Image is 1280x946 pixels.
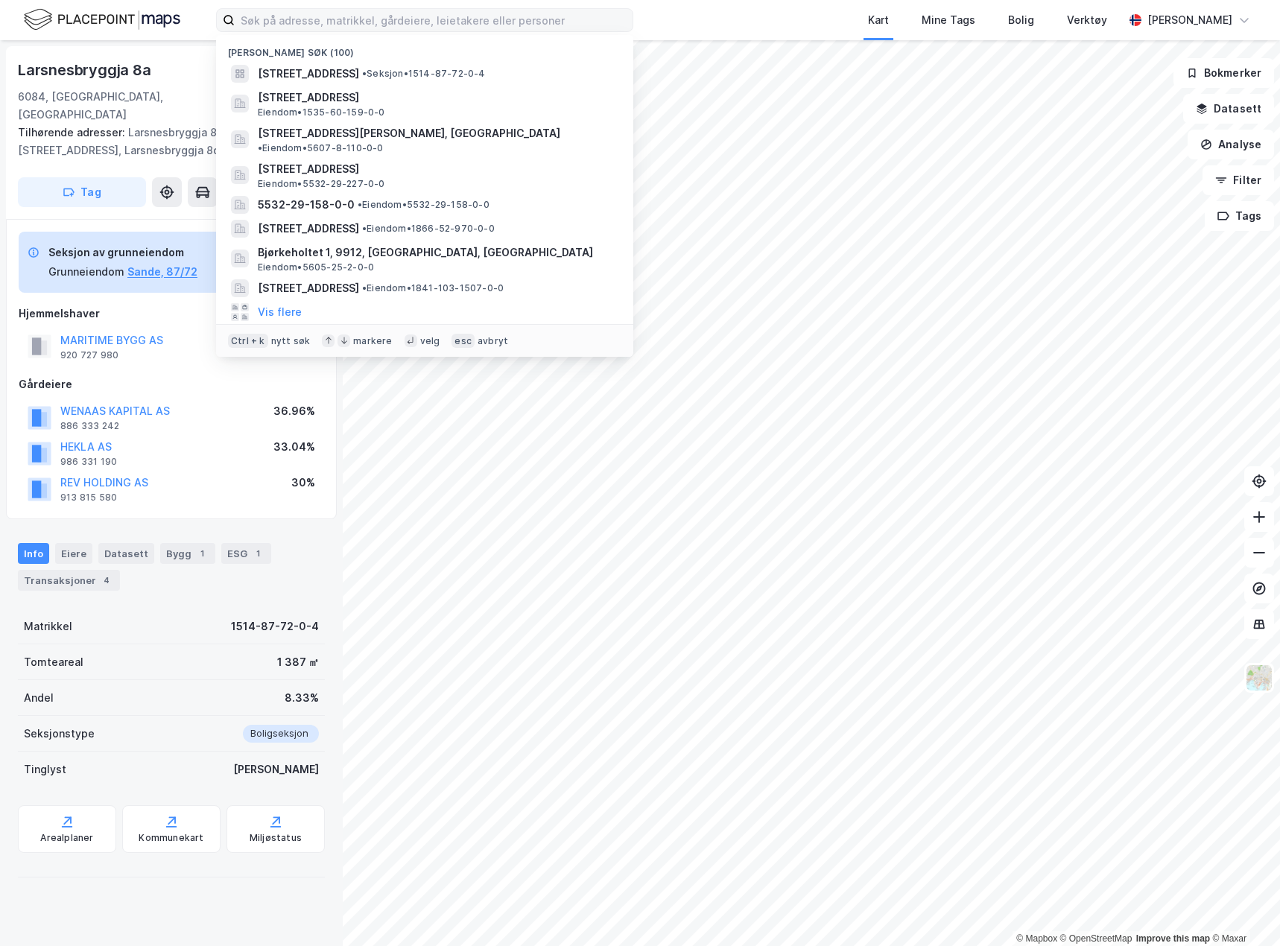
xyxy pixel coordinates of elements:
div: 8.33% [285,689,319,707]
span: [STREET_ADDRESS] [258,279,359,297]
iframe: Chat Widget [1205,874,1280,946]
div: velg [420,335,440,347]
div: 986 331 190 [60,456,117,468]
div: 913 815 580 [60,492,117,504]
div: Seksjon av grunneiendom [48,244,197,261]
span: Tilhørende adresser: [18,126,128,139]
span: Eiendom • 5607-8-110-0-0 [258,142,384,154]
div: Arealplaner [40,832,93,844]
button: Bokmerker [1173,58,1274,88]
button: Sande, 87/72 [127,263,197,281]
div: 1 [194,546,209,561]
div: 6084, [GEOGRAPHIC_DATA], [GEOGRAPHIC_DATA] [18,88,244,124]
div: Larsnesbryggja 8b, [STREET_ADDRESS], Larsnesbryggja 8d [18,124,313,159]
div: Bolig [1008,11,1034,29]
button: Tag [18,177,146,207]
img: logo.f888ab2527a4732fd821a326f86c7f29.svg [24,7,180,33]
div: markere [353,335,392,347]
div: Eiere [55,543,92,564]
span: 5532-29-158-0-0 [258,196,355,214]
span: Eiendom • 5605-25-2-0-0 [258,261,374,273]
div: Tinglyst [24,761,66,778]
div: ESG [221,543,271,564]
span: [STREET_ADDRESS] [258,160,615,178]
a: OpenStreetMap [1060,933,1132,944]
div: Andel [24,689,54,707]
div: 1514-87-72-0-4 [231,618,319,635]
input: Søk på adresse, matrikkel, gårdeiere, leietakere eller personer [235,9,633,31]
button: Filter [1203,165,1274,195]
span: • [362,68,367,79]
div: Kontrollprogram for chat [1205,874,1280,946]
span: [STREET_ADDRESS] [258,65,359,83]
button: Analyse [1188,130,1274,159]
span: [STREET_ADDRESS] [258,220,359,238]
span: Eiendom • 5532-29-227-0-0 [258,178,385,190]
div: Tomteareal [24,653,83,671]
img: Z [1245,664,1273,692]
span: Eiendom • 5532-29-158-0-0 [358,199,489,211]
div: 1 387 ㎡ [277,653,319,671]
div: Kart [868,11,889,29]
div: Info [18,543,49,564]
div: 4 [99,573,114,588]
button: Vis flere [258,303,302,321]
a: Improve this map [1136,933,1210,944]
div: esc [452,334,475,349]
div: [PERSON_NAME] [233,761,319,778]
a: Mapbox [1016,933,1057,944]
div: avbryt [478,335,508,347]
span: Eiendom • 1841-103-1507-0-0 [362,282,504,294]
div: Seksjonstype [24,725,95,743]
div: [PERSON_NAME] søk (100) [216,35,633,62]
div: Verktøy [1067,11,1107,29]
div: nytt søk [271,335,311,347]
button: Datasett [1183,94,1274,124]
div: Transaksjoner [18,570,120,591]
div: [PERSON_NAME] [1147,11,1232,29]
div: Gårdeiere [19,375,324,393]
div: Datasett [98,543,154,564]
span: • [358,199,362,210]
div: Ctrl + k [228,334,268,349]
div: Grunneiendom [48,263,124,281]
div: Kommunekart [139,832,203,844]
span: Bjørkeholtet 1, 9912, [GEOGRAPHIC_DATA], [GEOGRAPHIC_DATA] [258,244,615,261]
div: 886 333 242 [60,420,119,432]
div: Matrikkel [24,618,72,635]
span: • [258,142,262,153]
div: Miljøstatus [250,832,302,844]
div: Mine Tags [922,11,975,29]
div: Hjemmelshaver [19,305,324,323]
div: 1 [250,546,265,561]
div: 920 727 980 [60,349,118,361]
span: Eiendom • 1866-52-970-0-0 [362,223,495,235]
span: Eiendom • 1535-60-159-0-0 [258,107,385,118]
div: 33.04% [273,438,315,456]
span: • [362,223,367,234]
div: Bygg [160,543,215,564]
div: 36.96% [273,402,315,420]
span: Seksjon • 1514-87-72-0-4 [362,68,486,80]
button: Tags [1205,201,1274,231]
span: [STREET_ADDRESS][PERSON_NAME], [GEOGRAPHIC_DATA] [258,124,560,142]
span: [STREET_ADDRESS] [258,89,615,107]
div: 30% [291,474,315,492]
span: • [362,282,367,293]
div: Larsnesbryggja 8a [18,58,154,82]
